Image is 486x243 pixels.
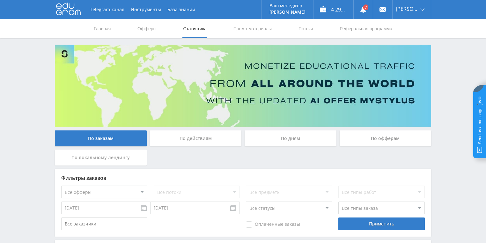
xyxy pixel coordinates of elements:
a: Потоки [298,19,314,38]
div: По дням [245,130,336,146]
p: [PERSON_NAME] [269,10,306,15]
a: Офферы [137,19,157,38]
div: По действиям [150,130,242,146]
div: По офферам [340,130,431,146]
a: Статистика [182,19,207,38]
span: [PERSON_NAME] [396,6,418,11]
img: Banner [55,45,431,127]
div: По локальному лендингу [55,150,147,166]
div: Применить [338,217,424,230]
div: Фильтры заказов [61,175,425,181]
input: Все заказчики [61,217,147,230]
a: Главная [93,19,111,38]
a: Промо-материалы [233,19,272,38]
p: Ваш менеджер: [269,3,306,8]
a: Реферальная программа [339,19,393,38]
span: Оплаченные заказы [246,221,300,228]
div: По заказам [55,130,147,146]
